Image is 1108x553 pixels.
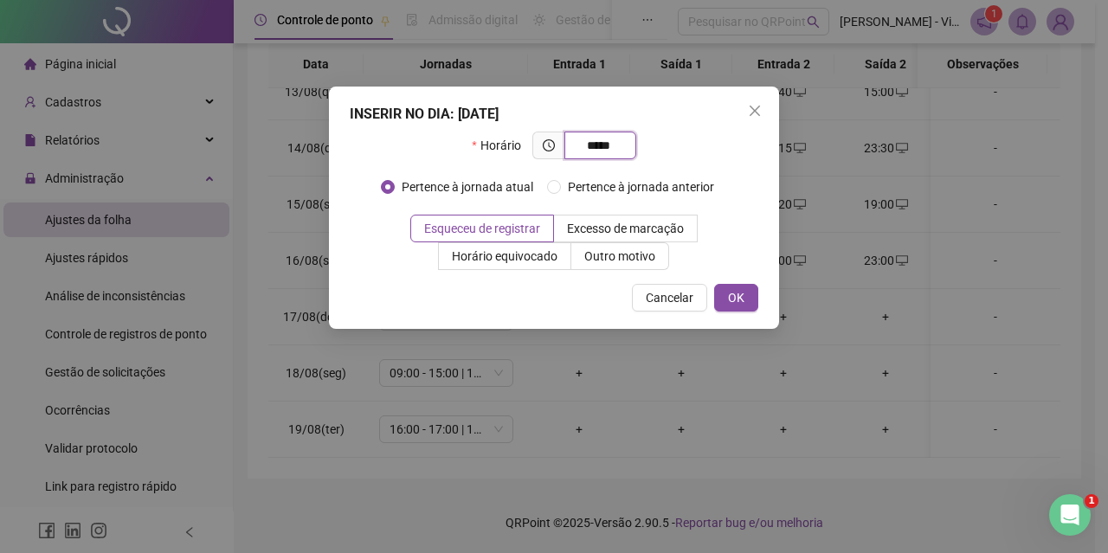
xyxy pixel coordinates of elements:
[472,132,531,159] label: Horário
[646,288,693,307] span: Cancelar
[561,177,721,196] span: Pertence à jornada anterior
[748,104,762,118] span: close
[728,288,744,307] span: OK
[584,249,655,263] span: Outro motivo
[1085,494,1098,508] span: 1
[632,284,707,312] button: Cancelar
[714,284,758,312] button: OK
[424,222,540,235] span: Esqueceu de registrar
[1049,494,1091,536] iframe: Intercom live chat
[741,97,769,125] button: Close
[543,139,555,151] span: clock-circle
[567,222,684,235] span: Excesso de marcação
[350,104,758,125] div: INSERIR NO DIA : [DATE]
[395,177,540,196] span: Pertence à jornada atual
[452,249,557,263] span: Horário equivocado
